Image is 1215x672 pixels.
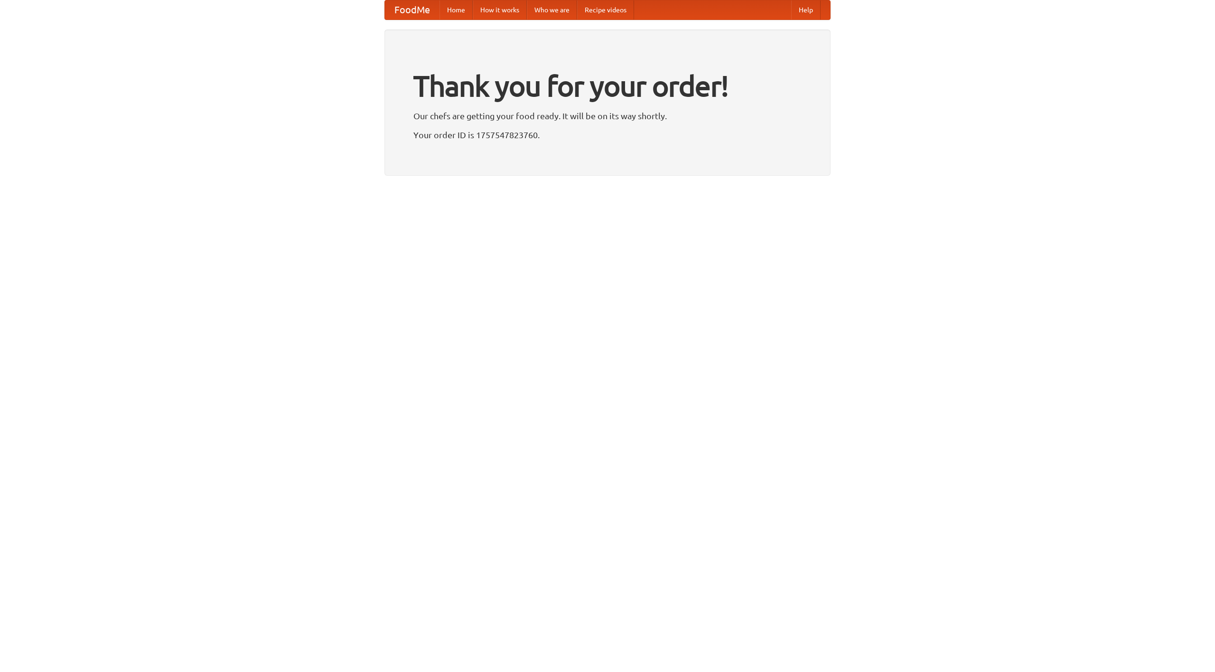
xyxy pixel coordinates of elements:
p: Your order ID is 1757547823760. [413,128,802,142]
p: Our chefs are getting your food ready. It will be on its way shortly. [413,109,802,123]
a: Who we are [527,0,577,19]
a: How it works [473,0,527,19]
a: Help [791,0,821,19]
a: Home [439,0,473,19]
a: FoodMe [385,0,439,19]
h1: Thank you for your order! [413,63,802,109]
a: Recipe videos [577,0,634,19]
